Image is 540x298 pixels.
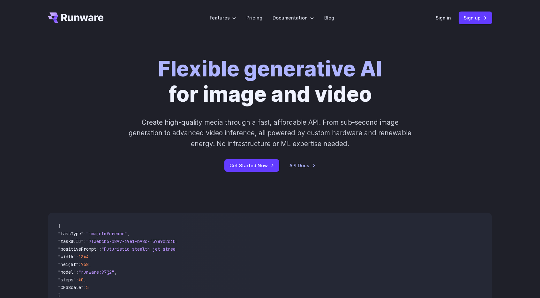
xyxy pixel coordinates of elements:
[246,14,262,21] a: Pricing
[58,262,79,267] span: "height"
[84,285,86,290] span: :
[79,269,114,275] span: "runware:97@2"
[158,56,382,107] h1: for image and video
[84,231,86,237] span: :
[101,246,334,252] span: "Futuristic stealth jet streaking through a neon-lit cityscape with glowing purple exhaust"
[86,285,89,290] span: 5
[89,254,91,260] span: ,
[58,231,84,237] span: "taskType"
[459,12,492,24] a: Sign up
[58,246,99,252] span: "positivePrompt"
[89,262,91,267] span: ,
[324,14,334,21] a: Blog
[48,12,103,23] a: Go to /
[79,254,89,260] span: 1344
[58,292,61,298] span: }
[79,277,84,283] span: 40
[436,14,451,21] a: Sign in
[114,269,117,275] span: ,
[84,277,86,283] span: ,
[76,269,79,275] span: :
[58,269,76,275] span: "model"
[58,277,76,283] span: "steps"
[79,262,81,267] span: :
[224,159,279,172] a: Get Started Now
[99,246,101,252] span: :
[127,231,130,237] span: ,
[76,254,79,260] span: :
[58,223,61,229] span: {
[84,239,86,244] span: :
[86,239,183,244] span: "7f3ebcb6-b897-49e1-b98c-f5789d2d40d7"
[273,14,314,21] label: Documentation
[76,277,79,283] span: :
[158,56,382,82] strong: Flexible generative AI
[58,285,84,290] span: "CFGScale"
[86,231,127,237] span: "imageInference"
[289,162,316,169] a: API Docs
[58,239,84,244] span: "taskUUID"
[128,117,412,149] p: Create high-quality media through a fast, affordable API. From sub-second image generation to adv...
[210,14,236,21] label: Features
[81,262,89,267] span: 768
[58,254,76,260] span: "width"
